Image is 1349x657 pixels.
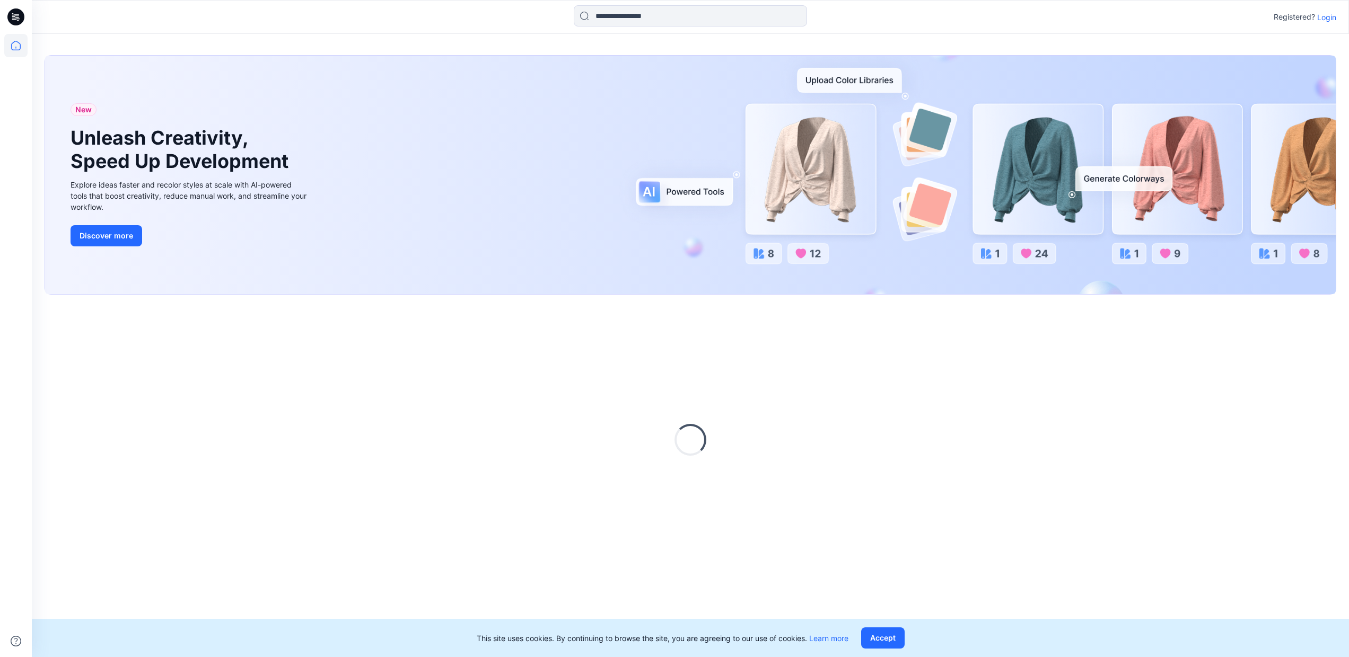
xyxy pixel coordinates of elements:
[861,627,905,649] button: Accept
[71,225,309,246] a: Discover more
[1274,11,1315,23] p: Registered?
[809,634,848,643] a: Learn more
[71,127,293,172] h1: Unleash Creativity, Speed Up Development
[71,225,142,246] button: Discover more
[75,103,92,116] span: New
[1317,12,1336,23] p: Login
[477,633,848,644] p: This site uses cookies. By continuing to browse the site, you are agreeing to our use of cookies.
[71,179,309,212] div: Explore ideas faster and recolor styles at scale with AI-powered tools that boost creativity, red...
